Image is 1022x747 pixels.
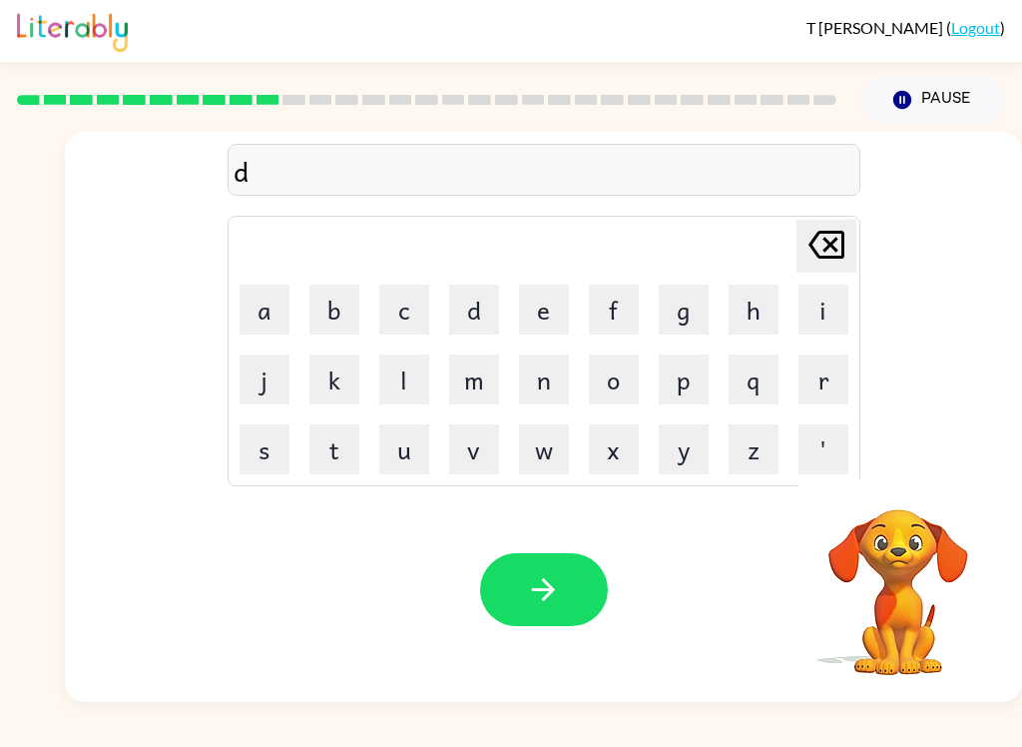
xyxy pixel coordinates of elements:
[860,77,1005,123] button: Pause
[659,424,709,474] button: y
[309,424,359,474] button: t
[806,18,946,37] span: T [PERSON_NAME]
[240,355,289,404] button: j
[449,424,499,474] button: v
[798,355,848,404] button: r
[659,355,709,404] button: p
[309,285,359,335] button: b
[589,424,639,474] button: x
[449,285,499,335] button: d
[798,285,848,335] button: i
[379,285,429,335] button: c
[589,285,639,335] button: f
[729,355,778,404] button: q
[806,18,1005,37] div: ( )
[449,355,499,404] button: m
[234,150,854,192] div: d
[951,18,1000,37] a: Logout
[729,285,778,335] button: h
[309,355,359,404] button: k
[589,355,639,404] button: o
[798,424,848,474] button: '
[798,478,998,678] video: Your browser must support playing .mp4 files to use Literably. Please try using another browser.
[379,424,429,474] button: u
[519,285,569,335] button: e
[17,8,128,52] img: Literably
[240,424,289,474] button: s
[379,355,429,404] button: l
[519,355,569,404] button: n
[240,285,289,335] button: a
[519,424,569,474] button: w
[729,424,778,474] button: z
[659,285,709,335] button: g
